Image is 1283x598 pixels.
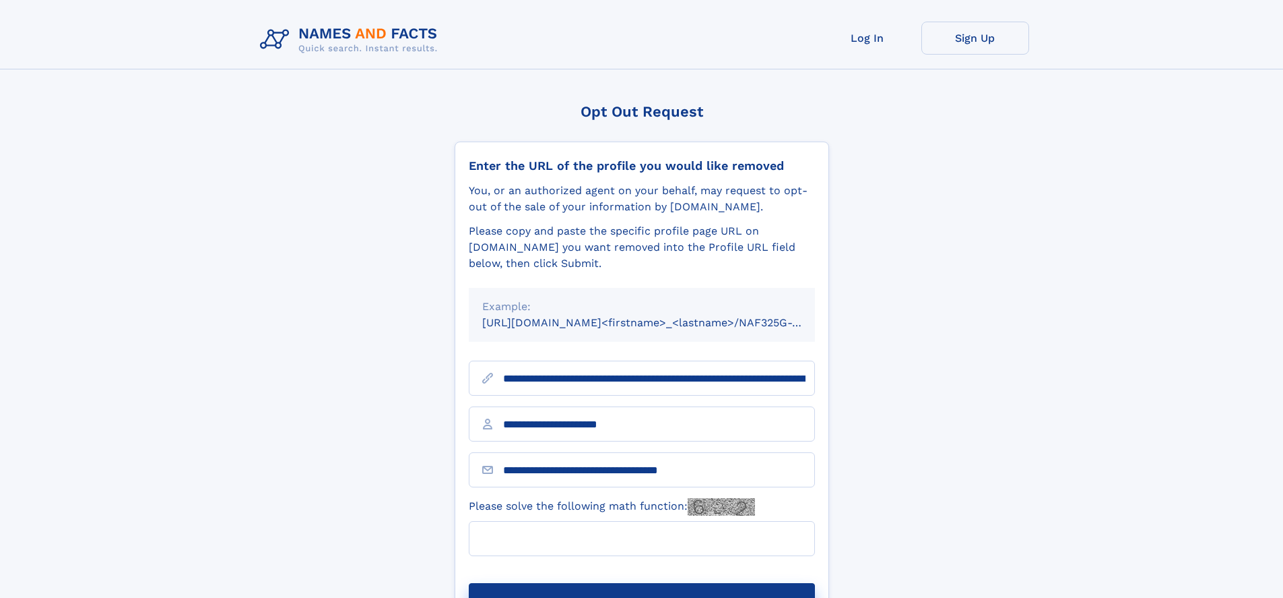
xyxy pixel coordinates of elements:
a: Log In [814,22,921,55]
div: Opt Out Request [455,103,829,120]
small: [URL][DOMAIN_NAME]<firstname>_<lastname>/NAF325G-xxxxxxxx [482,316,841,329]
div: Please copy and paste the specific profile page URL on [DOMAIN_NAME] you want removed into the Pr... [469,223,815,272]
label: Please solve the following math function: [469,498,755,516]
img: Logo Names and Facts [255,22,449,58]
div: Enter the URL of the profile you would like removed [469,158,815,173]
a: Sign Up [921,22,1029,55]
div: You, or an authorized agent on your behalf, may request to opt-out of the sale of your informatio... [469,183,815,215]
div: Example: [482,299,801,315]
